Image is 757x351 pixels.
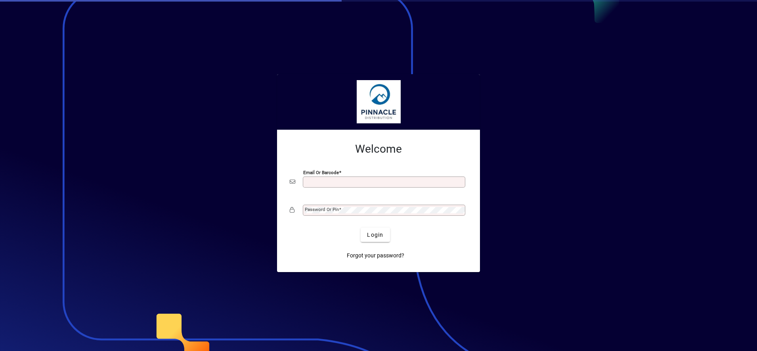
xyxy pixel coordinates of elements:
button: Login [361,228,390,242]
a: Forgot your password? [344,248,407,263]
h2: Welcome [290,142,467,156]
span: Forgot your password? [347,251,404,260]
mat-label: Password or Pin [305,207,339,212]
span: Login [367,231,383,239]
mat-label: Email or Barcode [303,170,339,175]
